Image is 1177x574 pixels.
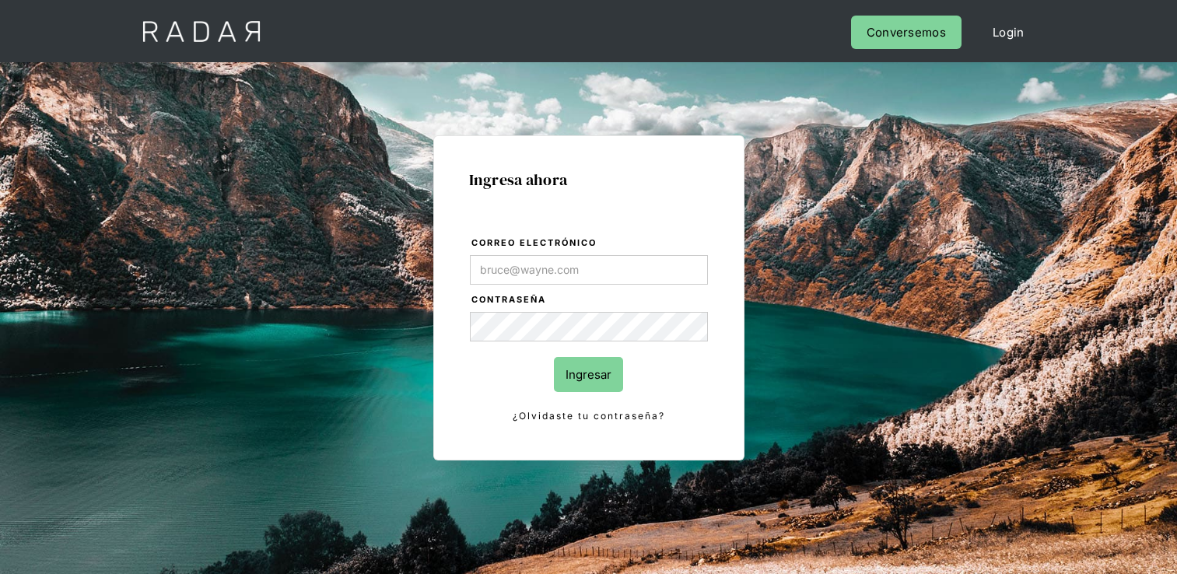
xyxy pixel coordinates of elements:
a: Login [977,16,1040,49]
input: Ingresar [554,357,623,392]
form: Login Form [469,235,709,425]
label: Contraseña [471,292,708,308]
input: bruce@wayne.com [470,255,708,285]
a: ¿Olvidaste tu contraseña? [470,408,708,425]
h1: Ingresa ahora [469,171,709,188]
a: Conversemos [851,16,962,49]
label: Correo electrónico [471,236,708,251]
